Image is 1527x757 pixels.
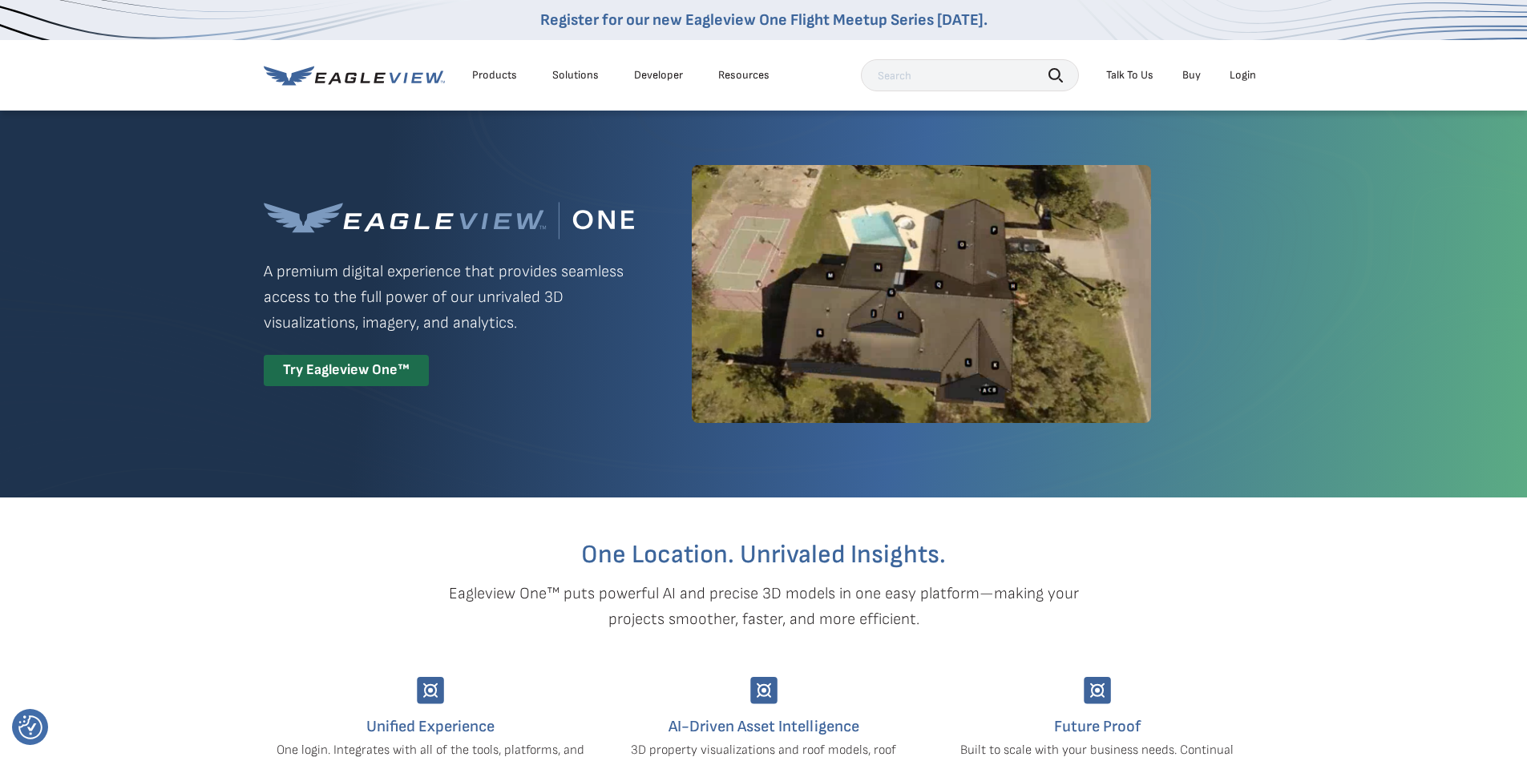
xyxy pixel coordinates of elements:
div: Solutions [552,68,599,83]
img: Group-9744.svg [417,677,444,704]
h2: One Location. Unrivaled Insights. [276,542,1252,568]
div: Login [1230,68,1256,83]
button: Consent Preferences [18,715,42,739]
div: Talk To Us [1106,68,1153,83]
div: Try Eagleview One™ [264,355,429,386]
a: Register for our new Eagleview One Flight Meetup Series [DATE]. [540,10,988,30]
a: Buy [1182,68,1201,83]
h4: Unified Experience [276,714,585,739]
h4: AI-Driven Asset Intelligence [609,714,919,739]
p: Eagleview One™ puts powerful AI and precise 3D models in one easy platform—making your projects s... [421,581,1107,632]
a: Developer [634,68,683,83]
img: Group-9744.svg [1084,677,1111,704]
img: Revisit consent button [18,715,42,739]
input: Search [861,59,1079,91]
img: Group-9744.svg [750,677,778,704]
h4: Future Proof [943,714,1252,739]
div: Resources [718,68,770,83]
div: Products [472,68,517,83]
p: A premium digital experience that provides seamless access to the full power of our unrivaled 3D ... [264,259,634,336]
img: Eagleview One™ [264,202,634,240]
